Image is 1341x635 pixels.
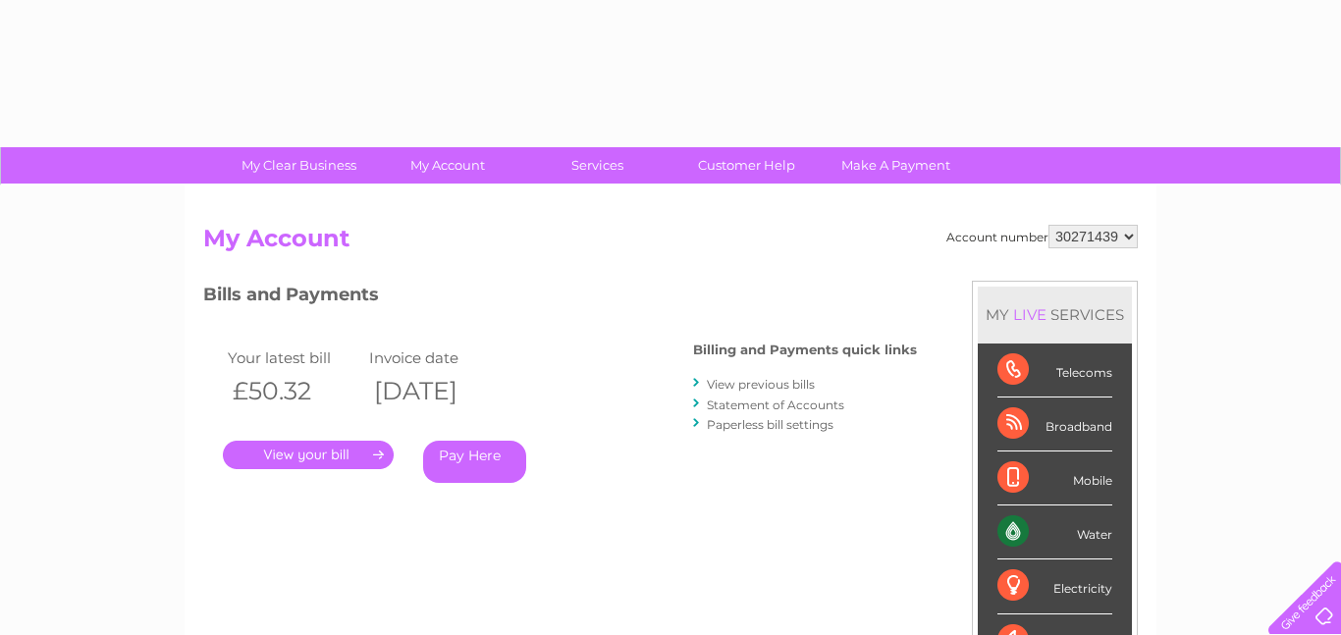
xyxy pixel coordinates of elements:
h2: My Account [203,225,1138,262]
a: Services [516,147,678,184]
a: My Clear Business [218,147,380,184]
a: Statement of Accounts [707,397,844,412]
td: Your latest bill [223,344,364,371]
h4: Billing and Payments quick links [693,343,917,357]
a: My Account [367,147,529,184]
div: Broadband [997,397,1112,451]
div: Electricity [997,559,1112,613]
a: Pay Here [423,441,526,483]
div: Water [997,505,1112,559]
td: Invoice date [364,344,506,371]
div: MY SERVICES [978,287,1132,343]
a: . [223,441,394,469]
div: Mobile [997,451,1112,505]
div: Account number [946,225,1138,248]
a: Paperless bill settings [707,417,833,432]
div: LIVE [1009,305,1050,324]
th: [DATE] [364,371,506,411]
a: Make A Payment [815,147,977,184]
h3: Bills and Payments [203,281,917,315]
a: Customer Help [666,147,828,184]
th: £50.32 [223,371,364,411]
a: View previous bills [707,377,815,392]
div: Telecoms [997,344,1112,397]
